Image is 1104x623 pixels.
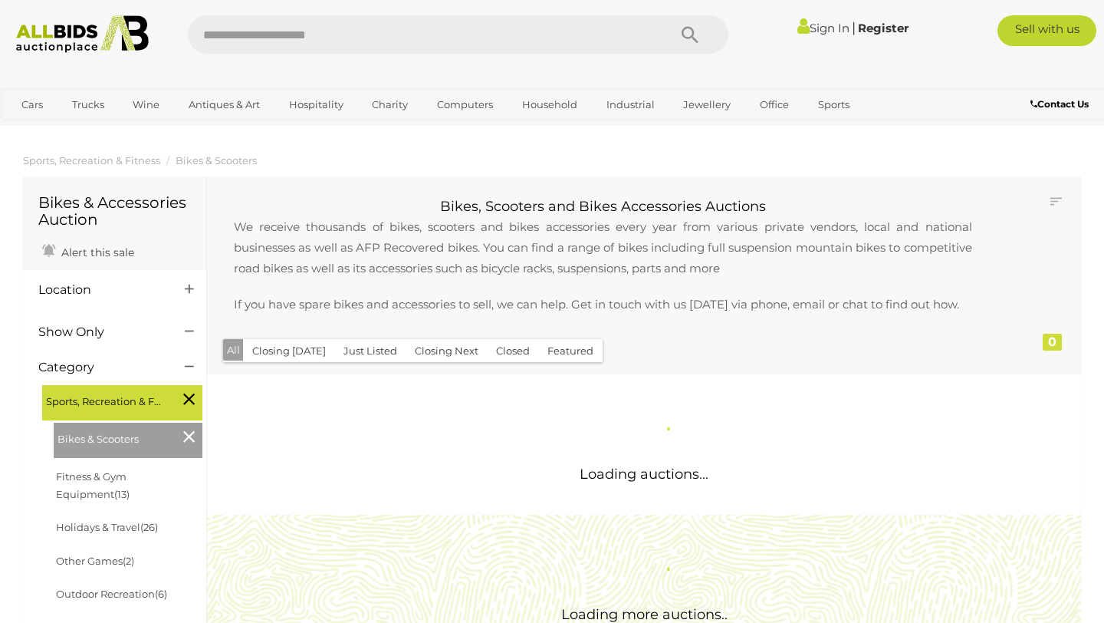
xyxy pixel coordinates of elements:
a: Charity [362,92,418,117]
span: (26) [140,521,158,533]
span: Loading more auctions.. [561,606,728,623]
a: Wine [123,92,169,117]
img: Allbids.com.au [8,15,157,53]
span: (6) [155,588,167,600]
a: Household [512,92,587,117]
h1: Bikes & Accessories Auction [38,194,191,228]
p: We receive thousands of bikes, scooters and bikes accessories every year from various private ven... [219,216,987,279]
button: Search [652,15,728,54]
a: Bikes & Scooters [176,154,257,166]
a: Office [750,92,799,117]
a: Sign In [797,21,849,35]
button: Closing Next [406,339,488,363]
h4: Location [38,283,162,297]
a: Sports, Recreation & Fitness [23,154,160,166]
a: Contact Us [1030,96,1092,113]
a: Sports [808,92,859,117]
span: (13) [114,488,130,500]
span: Bikes & Scooters [58,427,172,448]
button: All [223,339,244,361]
span: Sports, Recreation & Fitness [46,389,161,410]
p: If you have spare bikes and accessories to sell, we can help. Get in touch with us [DATE] via pho... [219,294,987,315]
span: Alert this sale [58,246,134,259]
div: 0 [1043,334,1062,351]
button: Featured [538,339,603,363]
b: Contact Us [1030,98,1089,110]
h2: Bikes, Scooters and Bikes Accessories Auctions [219,199,987,215]
a: Register [858,21,909,35]
a: Industrial [596,92,665,117]
a: Antiques & Art [179,92,270,117]
a: [GEOGRAPHIC_DATA] [11,117,140,143]
span: | [852,19,856,36]
h4: Category [38,361,162,374]
a: Other Games(2) [56,555,134,567]
a: Trucks [62,92,114,117]
button: Just Listed [334,339,406,363]
a: Computers [427,92,503,117]
a: Sell with us [997,15,1096,46]
span: Loading auctions... [580,466,708,483]
a: Holidays & Travel(26) [56,521,158,533]
span: (2) [123,555,134,567]
button: Closing [DATE] [243,339,335,363]
a: Alert this sale [38,239,138,262]
a: Jewellery [673,92,741,117]
h4: Show Only [38,325,162,339]
button: Closed [487,339,539,363]
a: Outdoor Recreation(6) [56,588,167,600]
a: Hospitality [279,92,353,117]
a: Cars [11,92,53,117]
a: Fitness & Gym Equipment(13) [56,470,130,500]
